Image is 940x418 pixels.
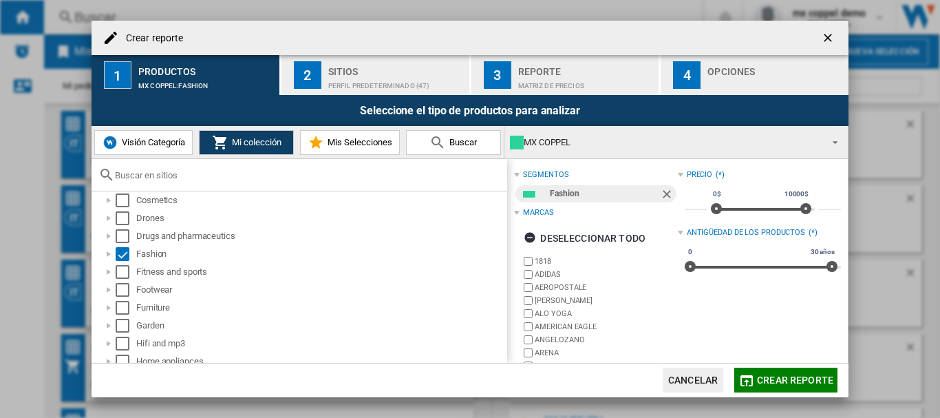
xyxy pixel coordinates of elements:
label: ALO YOGA [535,309,677,319]
input: brand.name [524,362,533,370]
img: wiser-icon-blue.png [102,134,118,151]
div: Antigüedad de los productos [687,227,805,238]
div: Furniture [136,301,505,315]
label: ARENA [535,348,677,358]
div: Sitios [328,61,464,75]
span: Mi colección [228,137,281,147]
div: 3 [484,61,511,89]
div: Cosmetics [136,194,505,207]
button: Visión Categoría [94,130,193,155]
label: [PERSON_NAME] [535,295,677,306]
div: segmentos [523,169,568,180]
button: Mi colección [199,130,294,155]
div: 2 [294,61,321,89]
md-checkbox: Select [116,211,136,225]
label: ANGELOZANO [535,335,677,345]
span: 0 [686,247,694,258]
span: 10000$ [782,189,811,200]
input: Buscar en sitios [115,170,500,180]
div: Seleccione el tipo de productos para analizar [92,95,848,126]
div: Home appliances [136,355,505,368]
button: Crear reporte [734,368,837,393]
div: Productos [138,61,274,75]
md-checkbox: Select [116,319,136,333]
md-checkbox: Select [116,301,136,315]
div: MX COPPEL [510,133,820,152]
button: 1 Productos MX COPPEL:Fashion [92,55,281,95]
input: brand.name [524,283,533,292]
ng-md-icon: Quitar [660,187,676,204]
div: Fitness and sports [136,265,505,279]
input: brand.name [524,270,533,279]
h4: Crear reporte [119,32,183,45]
div: Fashion [550,185,659,202]
button: Deseleccionar todo [520,226,650,251]
div: 1 [104,61,131,89]
div: Hifi and mp3 [136,337,505,351]
input: brand.name [524,322,533,331]
div: Marcas [523,207,553,218]
input: brand.name [524,309,533,318]
div: Drugs and pharmaceutics [136,229,505,243]
button: 3 Reporte Matriz de precios [471,55,661,95]
span: Crear reporte [757,375,833,386]
span: Buscar [446,137,477,147]
span: 0$ [711,189,723,200]
span: 30 años [809,247,837,258]
label: AEROPOSTALE [535,282,677,293]
span: Visión Categoría [118,137,185,147]
div: 4 [673,61,701,89]
div: Fashion [136,247,505,261]
input: brand.name [524,335,533,344]
button: Mis Selecciones [300,130,400,155]
md-checkbox: Select [116,355,136,368]
input: brand.name [524,348,533,357]
md-checkbox: Select [116,337,136,351]
div: Footwear [136,283,505,297]
div: Matriz de precios [518,75,654,90]
md-checkbox: Select [116,265,136,279]
div: Drones [136,211,505,225]
div: Reporte [518,61,654,75]
input: brand.name [524,296,533,305]
button: 2 Sitios Perfil predeterminado (47) [281,55,471,95]
span: Mis Selecciones [324,137,392,147]
button: Cancelar [663,368,723,393]
input: brand.name [524,257,533,266]
md-checkbox: Select [116,283,136,297]
div: MX COPPEL:Fashion [138,75,274,90]
md-checkbox: Select [116,229,136,243]
label: ADIDAS [535,269,677,280]
label: ARMANI EXCHANGE [535,361,677,371]
label: AMERICAN EAGLE [535,322,677,332]
ng-md-icon: getI18NText('BUTTONS.CLOSE_DIALOG') [821,31,837,48]
button: getI18NText('BUTTONS.CLOSE_DIALOG') [815,24,843,52]
label: 1818 [535,256,677,267]
md-checkbox: Select [116,194,136,207]
md-checkbox: Select [116,247,136,261]
div: Garden [136,319,505,333]
div: Precio [687,169,712,180]
div: Opciones [707,61,843,75]
button: Buscar [406,130,501,155]
div: Deseleccionar todo [524,226,645,251]
div: Perfil predeterminado (47) [328,75,464,90]
button: 4 Opciones [661,55,848,95]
